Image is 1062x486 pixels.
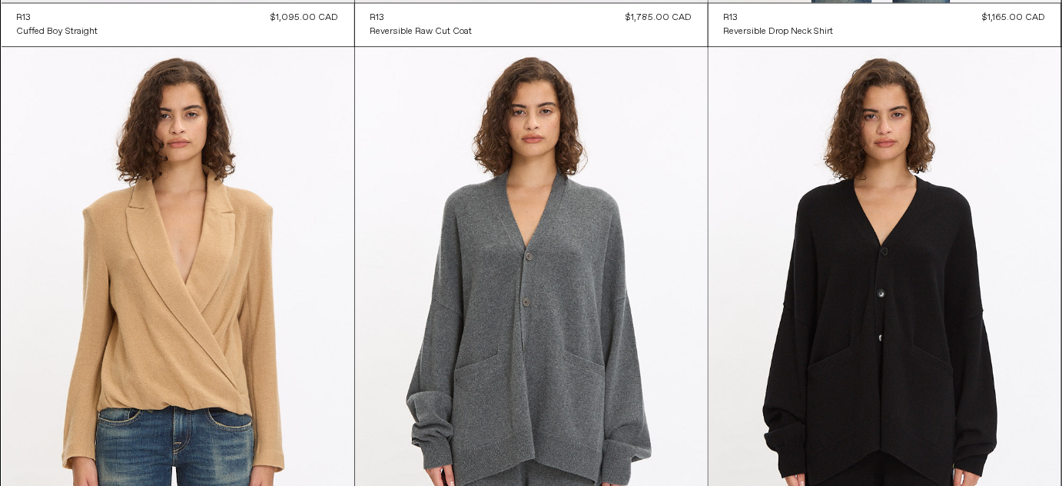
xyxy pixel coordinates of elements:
div: $1,095.00 CAD [271,11,339,25]
div: R13 [17,12,32,25]
div: $1,785.00 CAD [626,11,692,25]
div: R13 [724,12,738,25]
a: Reversible Drop Neck Shirt [724,25,834,38]
a: Cuffed Boy Straight [17,25,98,38]
div: R13 [370,12,385,25]
a: R13 [17,11,98,25]
a: R13 [724,11,834,25]
a: Reversible Raw Cut Coat [370,25,473,38]
a: R13 [370,11,473,25]
div: $1,165.00 CAD [983,11,1046,25]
